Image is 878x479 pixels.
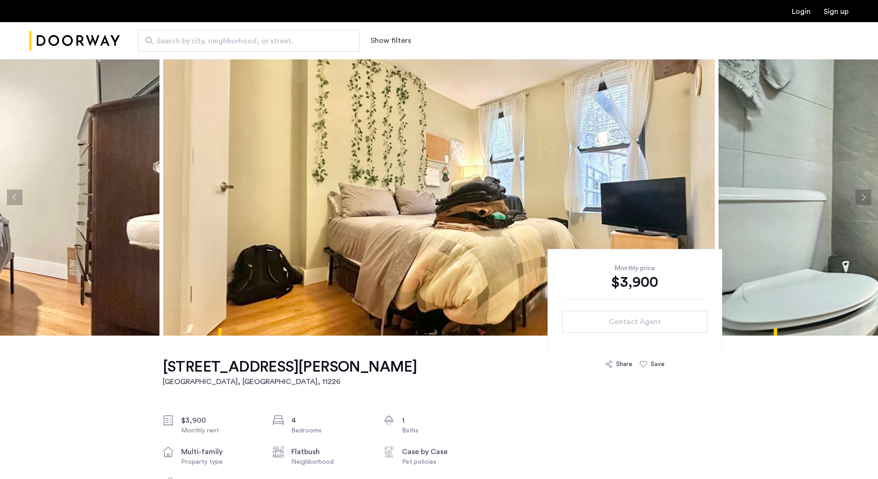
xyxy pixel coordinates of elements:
[138,30,359,52] input: Apartment Search
[29,24,120,58] img: logo
[157,35,334,47] span: Search by city, neighborhood, or street.
[824,8,849,15] a: Registration
[181,415,259,426] div: $3,900
[29,24,120,58] a: Cazamio Logo
[792,8,811,15] a: Login
[7,189,23,205] button: Previous apartment
[402,457,479,467] div: Pet policies
[163,358,417,387] a: [STREET_ADDRESS][PERSON_NAME][GEOGRAPHIC_DATA], [GEOGRAPHIC_DATA], 11226
[163,358,417,376] h1: [STREET_ADDRESS][PERSON_NAME]
[609,316,661,327] span: Contact Agent
[402,426,479,435] div: Baths
[651,360,665,369] div: Save
[181,426,259,435] div: Monthly rent
[291,426,369,435] div: Bedrooms
[562,264,707,273] div: Monthly price
[163,376,417,387] h2: [GEOGRAPHIC_DATA], [GEOGRAPHIC_DATA] , 11226
[616,360,632,369] div: Share
[181,446,259,457] div: multi-family
[855,189,871,205] button: Next apartment
[291,446,369,457] div: Flatbush
[163,59,715,336] img: apartment
[181,457,259,467] div: Property type
[371,35,411,46] button: Show or hide filters
[562,273,707,291] div: $3,900
[402,446,479,457] div: Case by Case
[291,415,369,426] div: 4
[291,457,369,467] div: Neighborhood
[402,415,479,426] div: 1
[562,311,707,333] button: button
